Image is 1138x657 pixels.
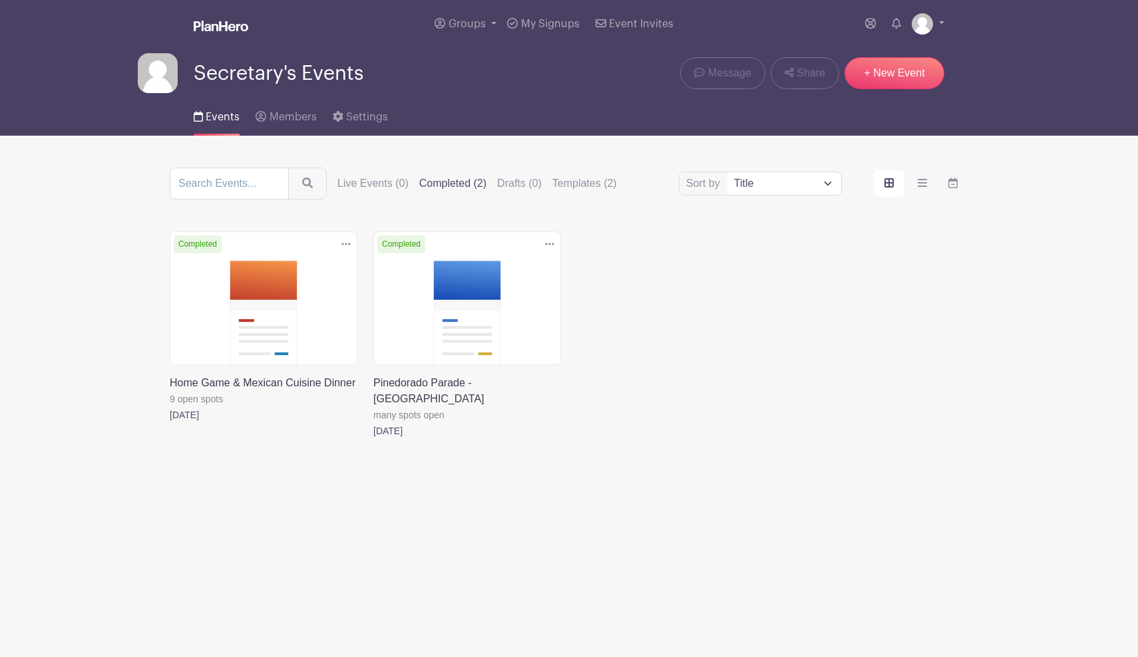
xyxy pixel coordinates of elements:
[874,170,968,197] div: order and view
[333,93,388,136] a: Settings
[194,21,248,31] img: logo_white-6c42ec7e38ccf1d336a20a19083b03d10ae64f83f12c07503d8b9e83406b4c7d.svg
[419,176,486,192] label: Completed (2)
[138,53,178,93] img: default-ce2991bfa6775e67f084385cd625a349d9dcbb7a52a09fb2fda1e96e2d18dcdb.png
[337,176,617,192] div: filters
[912,13,933,35] img: default-ce2991bfa6775e67f084385cd625a349d9dcbb7a52a09fb2fda1e96e2d18dcdb.png
[552,176,617,192] label: Templates (2)
[346,112,388,122] span: Settings
[771,57,839,89] a: Share
[270,112,317,122] span: Members
[194,63,363,84] span: Secretary's Events
[497,176,542,192] label: Drafts (0)
[337,176,409,192] label: Live Events (0)
[449,19,486,29] span: Groups
[680,57,765,89] a: Message
[521,19,580,29] span: My Signups
[609,19,673,29] span: Event Invites
[170,168,289,199] input: Search Events...
[797,65,825,81] span: Share
[708,65,751,81] span: Message
[845,57,944,89] a: + New Event
[256,93,316,136] a: Members
[206,112,240,122] span: Events
[686,176,724,192] label: Sort by
[194,93,240,136] a: Events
